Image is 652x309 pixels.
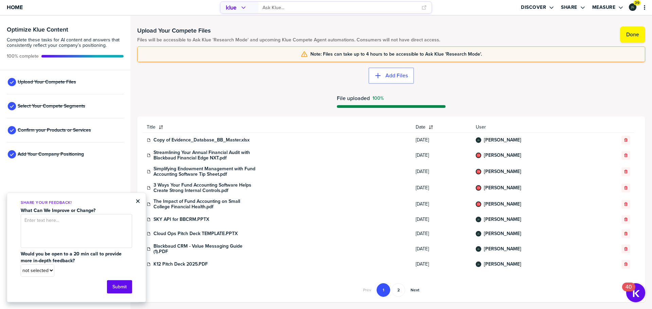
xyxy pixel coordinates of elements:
[137,37,440,43] span: Files will be accessible to Ask Klue 'Research Mode' and upcoming Klue Compete Agent automations....
[484,217,521,222] a: [PERSON_NAME]
[153,166,255,177] a: Simplifying Endowment Management with Fund Accounting Software Tip Sheet.pdf
[592,4,616,11] label: Measure
[359,283,375,297] button: Go to previous page
[153,217,209,222] a: SKY API for BBCRM.PPTX
[476,153,481,157] img: 5de08b8b37de134806329d070d7441e2-sml.png
[18,79,76,85] span: Upload Your Compete Files
[630,4,636,10] img: 8115b6274701af056c7659086f8f6cf3-sml.png
[21,207,95,214] strong: What Can We Improve or Change?
[628,3,637,12] a: Edit Profile
[385,72,408,79] label: Add Files
[137,26,440,35] h1: Upload Your Compete Files
[153,244,255,254] a: Blackbaud CRM - Value Messaging Guide (1).PDF
[484,262,521,267] a: [PERSON_NAME]
[476,232,481,236] img: 8115b6274701af056c7659086f8f6cf3-sml.png
[476,153,481,158] div: Carrie Watkins
[310,52,482,57] span: Note: Files can take up to 4 hours to be accessible to Ask Klue 'Research Mode'.
[476,185,481,191] div: Carrie Watkins
[416,124,425,130] span: Date
[476,186,481,190] img: 5de08b8b37de134806329d070d7441e2-sml.png
[147,124,156,130] span: Title
[406,283,423,297] button: Go to next page
[392,283,405,297] button: Go to page 2
[21,250,123,264] strong: Would you be open to a 20 min call to provide more in-depth feedback?
[635,0,639,5] span: 39
[484,137,521,143] a: [PERSON_NAME]
[561,4,577,11] label: Share
[416,185,468,191] span: [DATE]
[7,4,23,10] span: Home
[626,287,632,296] div: 40
[416,217,468,222] span: [DATE]
[135,197,140,205] button: Close
[153,137,250,143] a: Copy of Evidence_Database_BB_Master.xlsx
[484,201,521,207] a: [PERSON_NAME]
[626,283,645,302] button: Open Resource Center, 40 new notifications
[476,217,481,222] div: Jordan Glenn
[416,231,468,236] span: [DATE]
[107,280,132,293] button: Submit
[484,246,521,252] a: [PERSON_NAME]
[18,103,85,109] span: Select Your Compete Segments
[21,200,132,206] p: Share Your Feedback!
[7,26,124,33] h3: Optimize Klue Content
[337,95,370,101] span: File uploaded
[373,96,384,101] span: Success
[484,231,521,236] a: [PERSON_NAME]
[476,246,481,252] div: Jordan Glenn
[484,185,521,191] a: [PERSON_NAME]
[416,262,468,267] span: [DATE]
[416,169,468,174] span: [DATE]
[416,246,468,252] span: [DATE]
[476,262,481,266] img: 8115b6274701af056c7659086f8f6cf3-sml.png
[476,124,591,130] span: User
[262,2,417,13] input: Ask Klue...
[416,153,468,158] span: [DATE]
[629,3,636,11] div: Jordan Glenn
[153,262,208,267] a: K12 Pitch Deck 2025.PDF
[153,231,238,236] a: Cloud Ops Pitch Deck TEMPLATE.PPTX
[521,4,546,11] label: Discover
[626,31,639,38] label: Done
[358,283,424,297] nav: Pagination Navigation
[476,138,481,142] img: 8115b6274701af056c7659086f8f6cf3-sml.png
[153,199,255,210] a: The Impact of Fund Accounting on Small College Financial Health.pdf
[476,247,481,251] img: 8115b6274701af056c7659086f8f6cf3-sml.png
[476,231,481,236] div: Jordan Glenn
[153,150,255,161] a: Streamlining Your Annual Financial Audit with Blackbaud Financial Edge NXT.pdf
[476,202,481,206] img: 5de08b8b37de134806329d070d7441e2-sml.png
[476,137,481,143] div: Jordan Glenn
[484,169,521,174] a: [PERSON_NAME]
[476,217,481,221] img: 8115b6274701af056c7659086f8f6cf3-sml.png
[153,182,255,193] a: 3 Ways Your Fund Accounting Software Helps Create Strong Internal Controls.pdf
[7,37,124,48] span: Complete these tasks for AI content and answers that consistently reflect your company’s position...
[416,137,468,143] span: [DATE]
[7,54,39,59] span: Active
[484,153,521,158] a: [PERSON_NAME]
[476,169,481,174] div: Carrie Watkins
[476,201,481,207] div: Carrie Watkins
[416,201,468,207] span: [DATE]
[18,152,84,157] span: Add Your Company Positioning
[476,170,481,174] img: 5de08b8b37de134806329d070d7441e2-sml.png
[18,128,91,133] span: Confirm your Products or Services
[476,262,481,267] div: Jordan Glenn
